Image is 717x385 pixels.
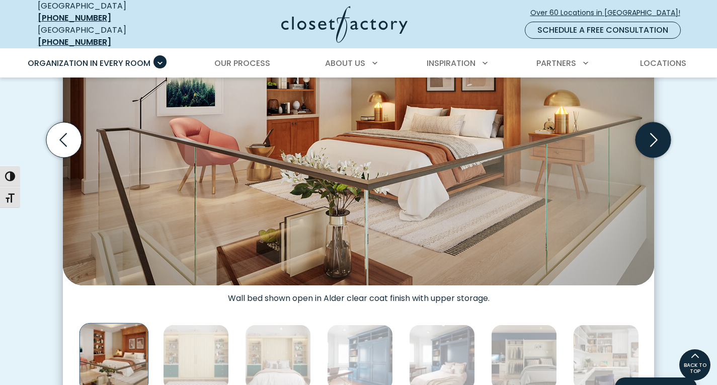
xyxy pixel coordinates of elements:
[536,57,576,69] span: Partners
[679,362,710,374] span: BACK TO TOP
[38,24,184,48] div: [GEOGRAPHIC_DATA]
[21,49,697,78] nav: Primary Menu
[640,57,686,69] span: Locations
[42,118,86,162] button: Previous slide
[525,22,681,39] a: Schedule a Free Consultation
[325,57,365,69] span: About Us
[631,118,675,162] button: Next slide
[38,12,111,24] a: [PHONE_NUMBER]
[63,285,654,303] figcaption: Wall bed shown open in Alder clear coat finish with upper storage.
[427,57,475,69] span: Inspiration
[530,4,689,22] a: Over 60 Locations in [GEOGRAPHIC_DATA]!
[530,8,688,18] span: Over 60 Locations in [GEOGRAPHIC_DATA]!
[214,57,270,69] span: Our Process
[28,57,150,69] span: Organization in Every Room
[679,349,711,381] a: BACK TO TOP
[281,6,408,43] img: Closet Factory Logo
[38,36,111,48] a: [PHONE_NUMBER]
